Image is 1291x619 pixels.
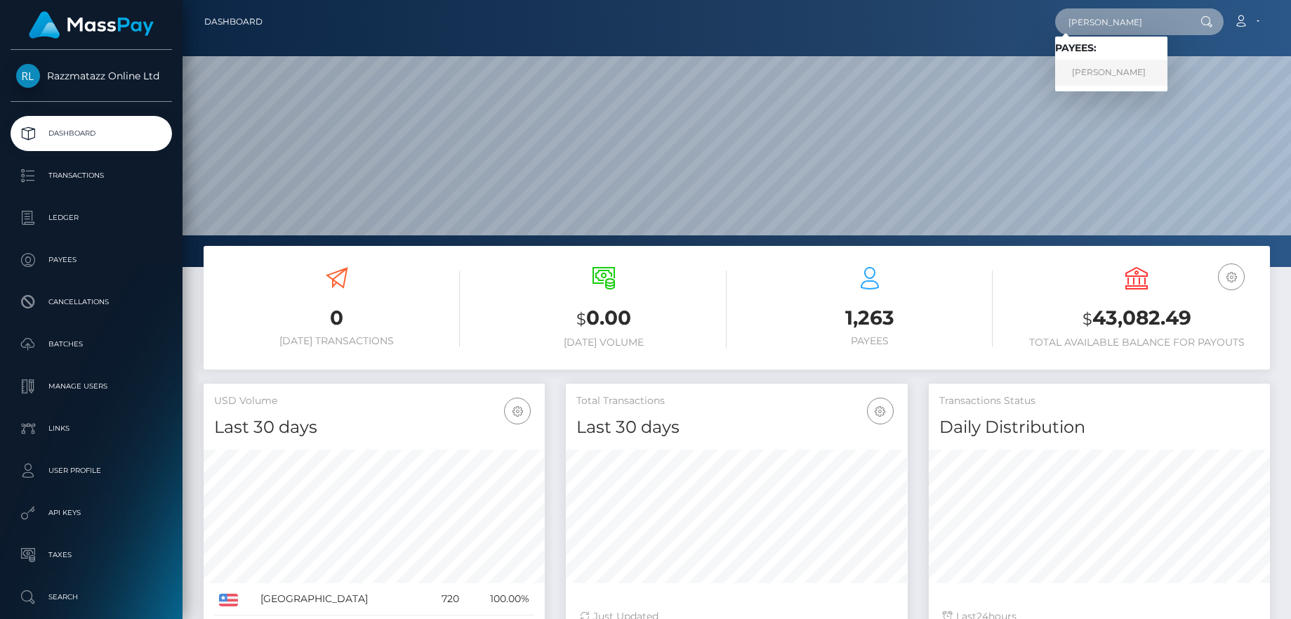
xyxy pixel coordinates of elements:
p: Search [16,587,166,608]
p: Ledger [16,207,166,228]
p: Transactions [16,165,166,186]
a: Manage Users [11,369,172,404]
h6: [DATE] Volume [481,337,727,348]
a: API Keys [11,495,172,530]
td: 100.00% [464,583,535,615]
a: Dashboard [204,7,263,37]
p: Taxes [16,545,166,566]
img: US.png [219,594,238,606]
h6: [DATE] Transactions [214,335,460,347]
p: Batches [16,334,166,355]
h3: 43,082.49 [1014,304,1259,333]
a: User Profile [11,453,172,488]
a: Batches [11,327,172,362]
h4: Last 30 days [576,415,896,440]
h6: Total Available Balance for Payouts [1014,337,1259,348]
small: $ [1083,309,1092,329]
p: Links [16,418,166,439]
p: Payees [16,249,166,271]
h4: Daily Distribution [939,415,1259,440]
h6: Payees [748,335,993,347]
span: Razzmatazz Online Ltd [11,70,172,82]
a: Payees [11,242,172,278]
td: [GEOGRAPHIC_DATA] [256,583,424,615]
h5: USD Volume [214,394,534,408]
h5: Total Transactions [576,394,896,408]
a: Links [11,411,172,446]
a: Taxes [11,537,172,573]
img: Razzmatazz Online Ltd [16,64,40,88]
a: Cancellations [11,285,172,320]
h3: 0 [214,304,460,332]
small: $ [576,309,586,329]
h4: Last 30 days [214,415,534,440]
h6: Payees: [1055,42,1167,54]
p: Cancellations [16,292,166,313]
h3: 0.00 [481,304,727,333]
input: Search... [1055,8,1187,35]
h3: 1,263 [748,304,993,332]
a: [PERSON_NAME] [1055,60,1167,86]
p: Manage Users [16,376,166,397]
td: 720 [424,583,463,615]
a: Search [11,580,172,615]
a: Transactions [11,158,172,193]
p: Dashboard [16,123,166,144]
p: API Keys [16,502,166,523]
a: Ledger [11,200,172,235]
h5: Transactions Status [939,394,1259,408]
p: User Profile [16,460,166,481]
img: MassPay Logo [29,11,154,39]
a: Dashboard [11,116,172,151]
